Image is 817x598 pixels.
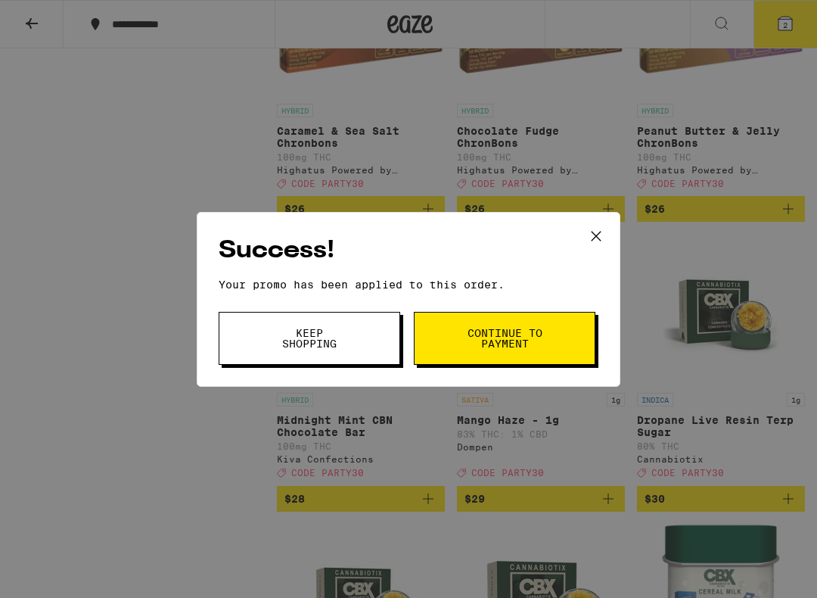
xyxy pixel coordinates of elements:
[466,328,543,349] span: Continue to payment
[219,234,598,268] h2: Success!
[414,312,595,365] button: Continue to payment
[219,279,598,291] p: Your promo has been applied to this order.
[271,328,348,349] span: Keep Shopping
[219,312,400,365] button: Keep Shopping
